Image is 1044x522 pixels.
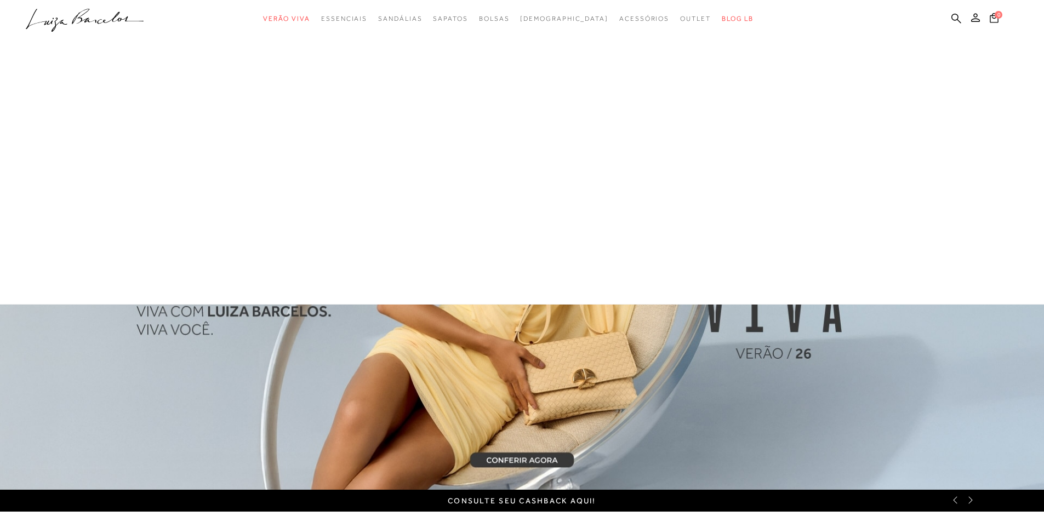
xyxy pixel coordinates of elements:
span: Sapatos [433,15,467,22]
span: Verão Viva [263,15,310,22]
span: Outlet [680,15,711,22]
span: Essenciais [321,15,367,22]
a: categoryNavScreenReaderText [263,9,310,29]
a: categoryNavScreenReaderText [321,9,367,29]
span: Bolsas [479,15,510,22]
a: noSubCategoriesText [520,9,608,29]
a: Consulte seu cashback aqui! [448,496,596,505]
a: categoryNavScreenReaderText [619,9,669,29]
span: 0 [995,11,1002,19]
span: BLOG LB [722,15,754,22]
span: [DEMOGRAPHIC_DATA] [520,15,608,22]
a: BLOG LB [722,9,754,29]
button: 0 [986,12,1002,27]
a: categoryNavScreenReaderText [433,9,467,29]
a: categoryNavScreenReaderText [479,9,510,29]
span: Acessórios [619,15,669,22]
span: Sandálias [378,15,422,22]
a: categoryNavScreenReaderText [378,9,422,29]
a: categoryNavScreenReaderText [680,9,711,29]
